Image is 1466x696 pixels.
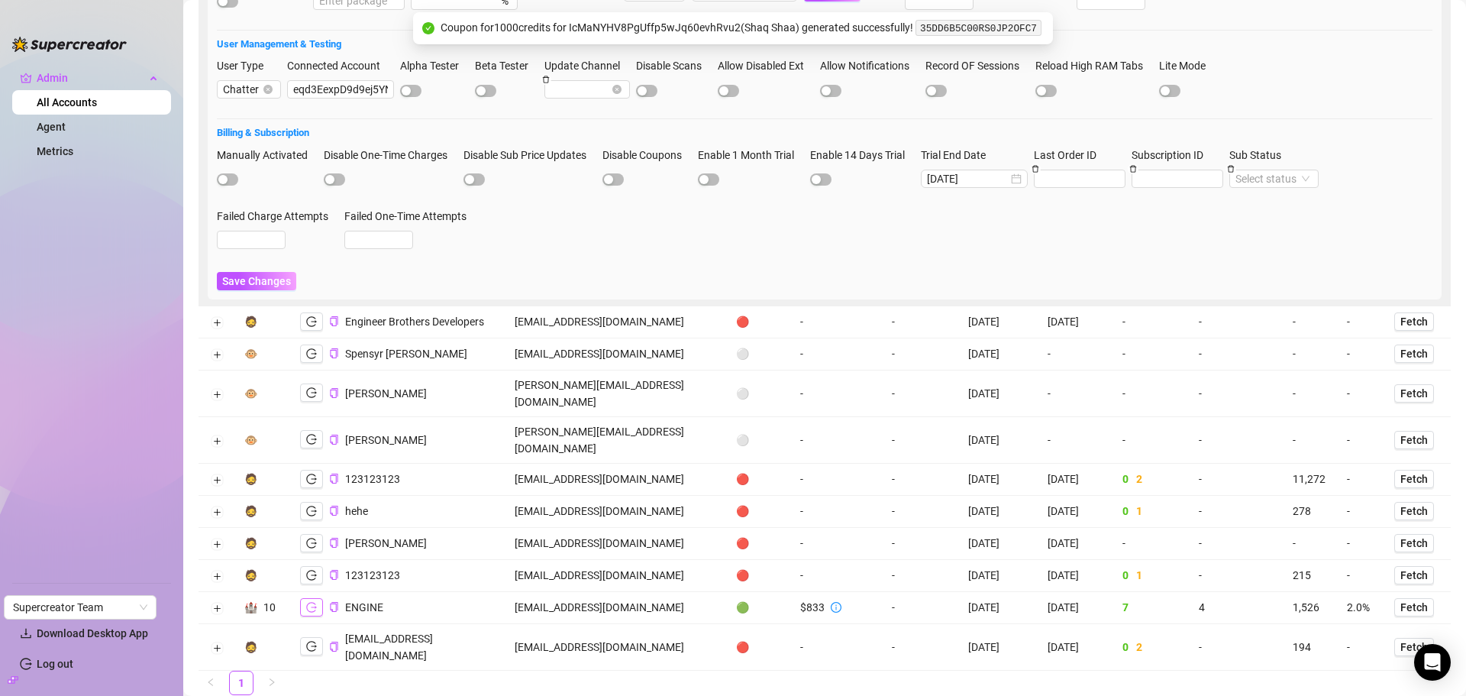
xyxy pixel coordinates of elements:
td: - [1284,371,1338,417]
label: Beta Tester [475,57,538,74]
button: logout [300,312,323,331]
div: 🐵 [244,432,257,448]
button: logout [300,470,323,488]
span: logout [306,602,317,613]
button: Fetch [1394,312,1434,331]
td: - [791,464,883,496]
span: copy [329,506,339,516]
span: - [1199,641,1202,653]
td: [DATE] [1038,560,1113,592]
code: 35DD6B5C00RS0JP2OFC7 [915,20,1041,36]
span: copy [329,435,339,445]
span: 0 [1122,473,1129,485]
div: 🧔 [244,535,257,552]
td: - [1038,371,1113,417]
span: logout [306,387,317,398]
button: Expand row [211,642,223,654]
label: Lite Mode [1159,57,1216,74]
span: logout [306,316,317,327]
div: 🧔 [244,313,257,330]
button: logout [300,637,323,656]
h5: Billing & Subscription [217,125,1432,141]
label: Allow Disabled Ext [718,57,814,74]
span: ENGINE [345,601,383,613]
button: Record OF Sessions [925,85,947,97]
button: logout [300,345,323,363]
td: - [1338,306,1385,338]
label: Failed Charge Attempts [217,208,338,225]
td: [DATE] [959,528,1038,560]
td: [DATE] [959,624,1038,671]
button: Alpha Tester [400,85,421,97]
span: 0 [1122,569,1129,581]
span: copy [329,316,339,326]
button: Expand row [211,388,223,400]
span: Fetch [1400,601,1428,613]
div: Open Intercom Messenger [1414,644,1451,681]
input: Failed One-Time Attempts [345,231,412,248]
span: Fetch [1400,434,1428,446]
span: Fetch [1400,505,1428,517]
a: Agent [37,121,66,133]
td: [EMAIL_ADDRESS][DOMAIN_NAME] [505,306,727,338]
button: Fetch [1394,431,1434,449]
span: logout [306,474,317,484]
td: - [883,496,959,528]
a: Log out [37,658,73,670]
span: right [267,678,276,687]
span: - [1199,505,1202,517]
span: delete [1032,165,1039,173]
td: [DATE] [959,592,1038,624]
span: [EMAIL_ADDRESS][DOMAIN_NAME] [345,633,433,662]
label: Connected Account [287,57,390,74]
button: Copy Account UID [329,387,339,399]
td: [EMAIL_ADDRESS][DOMAIN_NAME] [505,560,727,592]
td: [PERSON_NAME][EMAIL_ADDRESS][DOMAIN_NAME] [505,371,727,417]
td: - [791,306,883,338]
td: - [1113,338,1190,371]
td: [DATE] [1038,528,1113,560]
div: 10 [263,599,276,616]
td: [EMAIL_ADDRESS][DOMAIN_NAME] [505,464,727,496]
span: 0 [1122,505,1129,517]
td: - [791,338,883,371]
td: [EMAIL_ADDRESS][DOMAIN_NAME] [505,624,727,671]
td: - [1284,306,1338,338]
span: copy [329,348,339,358]
label: Disable Coupons [602,147,692,163]
button: left [199,671,223,695]
span: Engineer Brothers Developers [345,316,484,328]
td: [EMAIL_ADDRESS][DOMAIN_NAME] [505,496,727,528]
td: - [883,528,959,560]
span: 🔴 [736,641,749,653]
input: Trial End Date [927,170,1008,187]
button: Copy Account UID [329,538,339,549]
button: Reload High RAM Tabs [1035,85,1057,97]
button: Expand row [211,349,223,361]
button: Disable Scans [636,85,657,97]
button: Expand row [211,539,223,551]
div: $833 [800,599,825,616]
button: Expand row [211,435,223,447]
span: 🔴 [736,505,749,517]
span: logout [306,506,317,516]
span: logout [306,434,317,445]
span: logout [306,348,317,359]
span: 2 [1136,641,1142,653]
button: Save Changes [217,272,296,290]
span: ⚪ [736,348,749,360]
span: build [8,675,18,685]
span: 0 [1122,641,1129,653]
div: 🧔 [244,503,257,520]
button: Fetch [1394,384,1434,403]
label: Subscription ID [1132,147,1213,163]
span: Fetch [1400,473,1428,485]
input: Subscription ID [1132,170,1222,187]
button: logout [300,566,323,584]
td: - [1338,338,1385,371]
span: 1,526 [1293,601,1319,613]
div: 🧔 [244,567,257,584]
span: 2.0% [1347,601,1370,613]
label: Failed One-Time Attempts [344,208,476,225]
td: - [883,371,959,417]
